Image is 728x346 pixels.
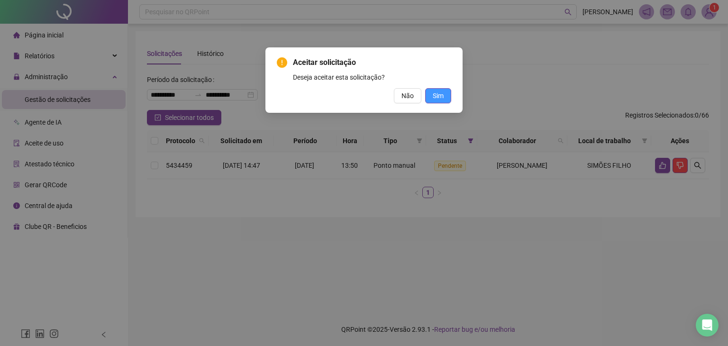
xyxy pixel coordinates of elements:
span: Sim [433,91,444,101]
button: Não [394,88,421,103]
span: Aceitar solicitação [293,57,451,68]
span: Não [401,91,414,101]
div: Open Intercom Messenger [696,314,719,337]
div: Deseja aceitar esta solicitação? [293,72,451,82]
button: Sim [425,88,451,103]
span: exclamation-circle [277,57,287,68]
